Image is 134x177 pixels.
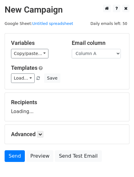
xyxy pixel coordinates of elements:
[55,150,101,162] a: Send Test Email
[44,73,60,83] button: Save
[5,21,73,26] small: Google Sheet:
[11,49,48,58] a: Copy/paste...
[11,40,63,46] h5: Variables
[11,65,37,71] a: Templates
[5,5,129,15] h2: New Campaign
[11,131,123,138] h5: Advanced
[11,99,123,106] h5: Recipients
[88,21,129,26] a: Daily emails left: 50
[32,21,73,26] a: Untitled spreadsheet
[88,20,129,27] span: Daily emails left: 50
[11,73,35,83] a: Load...
[26,150,53,162] a: Preview
[11,99,123,115] div: Loading...
[5,150,25,162] a: Send
[72,40,123,46] h5: Email column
